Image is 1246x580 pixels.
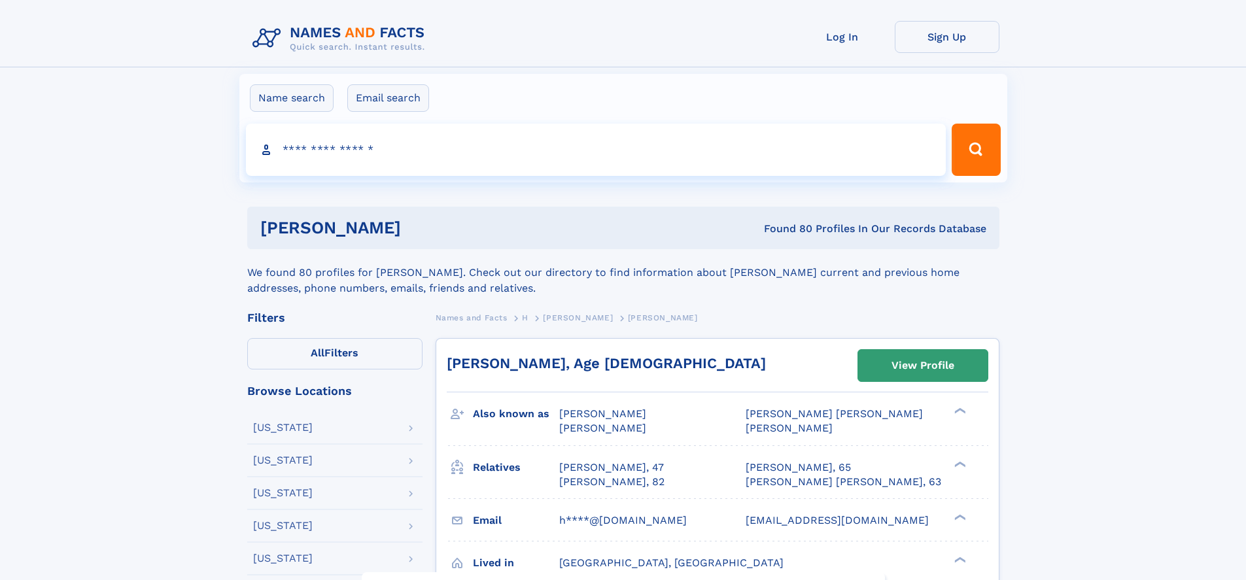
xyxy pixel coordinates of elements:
div: ❯ [951,407,967,415]
div: ❯ [951,555,967,564]
label: Email search [347,84,429,112]
a: [PERSON_NAME] [PERSON_NAME], 63 [746,475,941,489]
a: View Profile [858,350,988,381]
a: Names and Facts [436,309,508,326]
div: Found 80 Profiles In Our Records Database [582,222,986,236]
div: [US_STATE] [253,422,313,433]
span: [GEOGRAPHIC_DATA], [GEOGRAPHIC_DATA] [559,556,784,569]
span: [PERSON_NAME] [628,313,698,322]
label: Filters [247,338,423,369]
a: [PERSON_NAME], 65 [746,460,851,475]
div: [US_STATE] [253,488,313,498]
span: [PERSON_NAME] [559,407,646,420]
img: Logo Names and Facts [247,21,436,56]
span: [PERSON_NAME] [746,422,833,434]
a: Sign Up [895,21,999,53]
div: Filters [247,312,423,324]
span: [PERSON_NAME] [PERSON_NAME] [746,407,923,420]
span: H [522,313,528,322]
label: Name search [250,84,334,112]
a: [PERSON_NAME], Age [DEMOGRAPHIC_DATA] [447,355,766,371]
div: View Profile [891,350,954,381]
div: [US_STATE] [253,553,313,564]
div: Browse Locations [247,385,423,397]
h3: Email [473,509,559,532]
h3: Relatives [473,456,559,479]
span: All [311,347,324,359]
a: [PERSON_NAME], 47 [559,460,664,475]
div: We found 80 profiles for [PERSON_NAME]. Check out our directory to find information about [PERSON... [247,249,999,296]
span: [PERSON_NAME] [559,422,646,434]
h3: Lived in [473,552,559,574]
div: [US_STATE] [253,520,313,531]
a: Log In [790,21,895,53]
h3: Also known as [473,403,559,425]
div: [US_STATE] [253,455,313,466]
a: [PERSON_NAME] [543,309,613,326]
button: Search Button [952,124,1000,176]
h1: [PERSON_NAME] [260,220,583,236]
span: [EMAIL_ADDRESS][DOMAIN_NAME] [746,514,929,526]
a: [PERSON_NAME], 82 [559,475,665,489]
input: search input [246,124,946,176]
div: ❯ [951,460,967,468]
a: H [522,309,528,326]
span: [PERSON_NAME] [543,313,613,322]
div: ❯ [951,513,967,521]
